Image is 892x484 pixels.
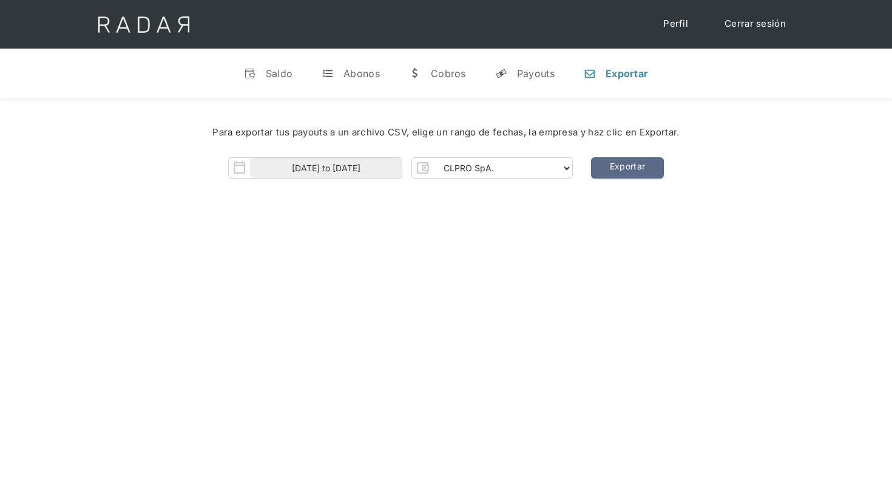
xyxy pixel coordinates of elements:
form: Form [228,157,573,179]
div: n [584,67,596,80]
a: Perfil [651,12,700,36]
div: Para exportar tus payouts a un archivo CSV, elige un rango de fechas, la empresa y haz clic en Ex... [36,126,856,140]
a: Exportar [591,157,664,179]
div: Saldo [266,67,293,80]
div: w [409,67,421,80]
div: Exportar [606,67,648,80]
div: Cobros [431,67,466,80]
div: v [244,67,256,80]
div: t [322,67,334,80]
a: Cerrar sesión [712,12,798,36]
div: Abonos [343,67,380,80]
div: Payouts [517,67,555,80]
div: y [495,67,507,80]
